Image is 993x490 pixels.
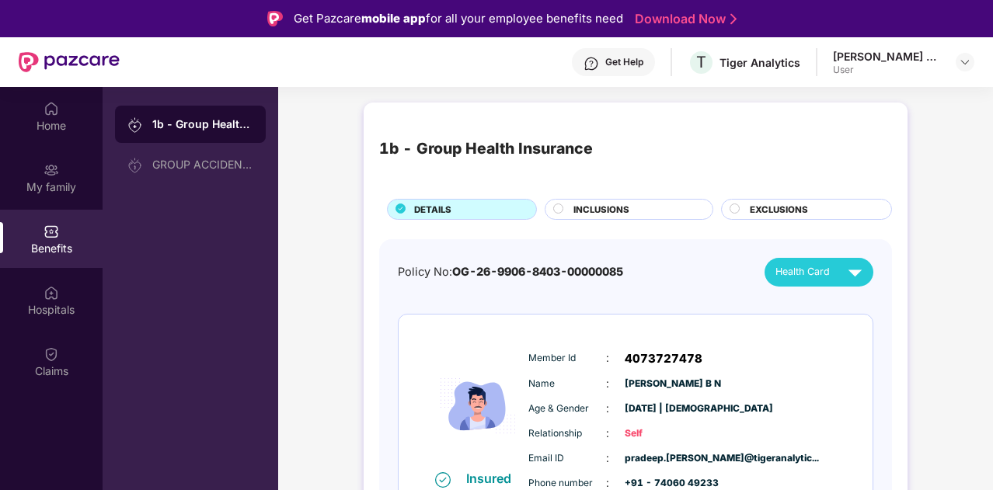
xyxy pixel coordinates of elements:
[833,49,942,64] div: [PERSON_NAME] B N
[625,426,702,441] span: Self
[44,285,59,301] img: svg+xml;base64,PHN2ZyBpZD0iSG9zcGl0YWxzIiB4bWxucz0iaHR0cDovL3d3dy53My5vcmcvMjAwMC9zdmciIHdpZHRoPS...
[528,401,606,416] span: Age & Gender
[44,224,59,239] img: svg+xml;base64,PHN2ZyBpZD0iQmVuZWZpdHMiIHhtbG5zPSJodHRwOi8vd3d3LnczLm9yZy8yMDAwL3N2ZyIgd2lkdGg9Ij...
[127,117,143,133] img: svg+xml;base64,PHN2ZyB3aWR0aD0iMjAiIGhlaWdodD0iMjAiIHZpZXdCb3g9IjAgMCAyMCAyMCIgZmlsbD0ibm9uZSIgeG...
[379,137,593,161] div: 1b - Group Health Insurance
[414,203,451,217] span: DETAILS
[44,346,59,362] img: svg+xml;base64,PHN2ZyBpZD0iQ2xhaW0iIHhtbG5zPSJodHRwOi8vd3d3LnczLm9yZy8yMDAwL3N2ZyIgd2lkdGg9IjIwIi...
[606,400,609,417] span: :
[584,56,599,71] img: svg+xml;base64,PHN2ZyBpZD0iSGVscC0zMngzMiIgeG1sbnM9Imh0dHA6Ly93d3cudzMub3JnLzIwMDAvc3ZnIiB3aWR0aD...
[730,11,737,27] img: Stroke
[44,101,59,116] img: svg+xml;base64,PHN2ZyBpZD0iSG9tZSIgeG1sbnM9Imh0dHA6Ly93d3cudzMub3JnLzIwMDAvc3ZnIiB3aWR0aD0iMjAiIG...
[625,377,702,391] span: [PERSON_NAME] B N
[528,351,606,366] span: Member Id
[294,9,623,28] div: Get Pazcare for all your employee benefits need
[959,56,971,68] img: svg+xml;base64,PHN2ZyBpZD0iRHJvcGRvd24tMzJ4MzIiIHhtbG5zPSJodHRwOi8vd3d3LnczLm9yZy8yMDAwL3N2ZyIgd2...
[625,401,702,416] span: [DATE] | [DEMOGRAPHIC_DATA]
[833,64,942,76] div: User
[361,11,426,26] strong: mobile app
[19,52,120,72] img: New Pazcare Logo
[625,349,702,368] span: 4073727478
[398,263,623,281] div: Policy No:
[267,11,283,26] img: Logo
[152,158,253,171] div: GROUP ACCIDENTAL INSURANCE
[775,264,830,280] span: Health Card
[528,377,606,391] span: Name
[528,451,606,466] span: Email ID
[719,55,800,70] div: Tiger Analytics
[573,203,629,217] span: INCLUSIONS
[431,342,524,470] img: icon
[606,375,609,392] span: :
[452,265,623,278] span: OG-26-9906-8403-00000085
[528,426,606,441] span: Relationship
[606,425,609,442] span: :
[605,56,643,68] div: Get Help
[606,450,609,467] span: :
[44,162,59,178] img: svg+xml;base64,PHN2ZyB3aWR0aD0iMjAiIGhlaWdodD0iMjAiIHZpZXdCb3g9IjAgMCAyMCAyMCIgZmlsbD0ibm9uZSIgeG...
[635,11,732,27] a: Download Now
[606,349,609,367] span: :
[435,472,451,488] img: svg+xml;base64,PHN2ZyB4bWxucz0iaHR0cDovL3d3dy53My5vcmcvMjAwMC9zdmciIHdpZHRoPSIxNiIgaGVpZ2h0PSIxNi...
[696,53,706,71] span: T
[765,258,873,287] button: Health Card
[466,471,521,486] div: Insured
[841,259,869,286] img: svg+xml;base64,PHN2ZyB4bWxucz0iaHR0cDovL3d3dy53My5vcmcvMjAwMC9zdmciIHZpZXdCb3g9IjAgMCAyNCAyNCIgd2...
[750,203,808,217] span: EXCLUSIONS
[127,158,143,173] img: svg+xml;base64,PHN2ZyB3aWR0aD0iMjAiIGhlaWdodD0iMjAiIHZpZXdCb3g9IjAgMCAyMCAyMCIgZmlsbD0ibm9uZSIgeG...
[152,116,253,132] div: 1b - Group Health Insurance
[625,451,702,466] span: pradeep.[PERSON_NAME]@tigeranalytic...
